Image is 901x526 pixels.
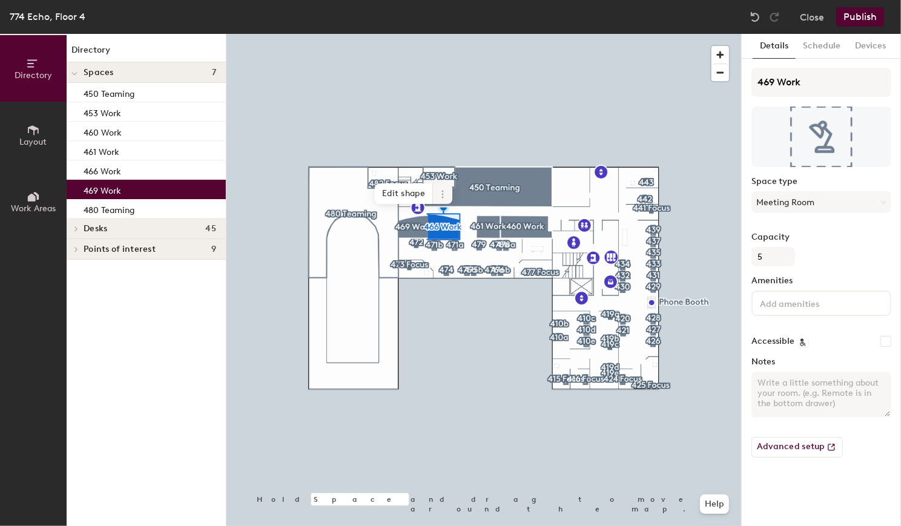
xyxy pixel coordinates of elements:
[212,68,216,77] span: 7
[375,183,433,204] span: Edit shape
[800,7,824,27] button: Close
[84,245,156,254] span: Points of interest
[751,191,891,213] button: Meeting Room
[751,107,891,167] img: The space named 469 Work
[751,276,891,286] label: Amenities
[836,7,884,27] button: Publish
[10,9,85,24] div: 774 Echo, Floor 4
[84,143,119,157] p: 461 Work
[211,245,216,254] span: 9
[751,437,843,458] button: Advanced setup
[751,357,891,367] label: Notes
[11,203,56,214] span: Work Areas
[84,182,121,196] p: 469 Work
[848,34,893,59] button: Devices
[84,163,121,177] p: 466 Work
[20,137,47,147] span: Layout
[751,337,794,346] label: Accessible
[84,68,114,77] span: Spaces
[205,224,216,234] span: 45
[751,177,891,186] label: Space type
[757,295,866,310] input: Add amenities
[753,34,796,59] button: Details
[796,34,848,59] button: Schedule
[84,85,134,99] p: 450 Teaming
[15,70,52,81] span: Directory
[84,105,121,119] p: 453 Work
[751,232,891,242] label: Capacity
[84,124,122,138] p: 460 Work
[749,11,761,23] img: Undo
[67,44,226,62] h1: Directory
[84,202,134,215] p: 480 Teaming
[700,495,729,514] button: Help
[768,11,781,23] img: Redo
[84,224,107,234] span: Desks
